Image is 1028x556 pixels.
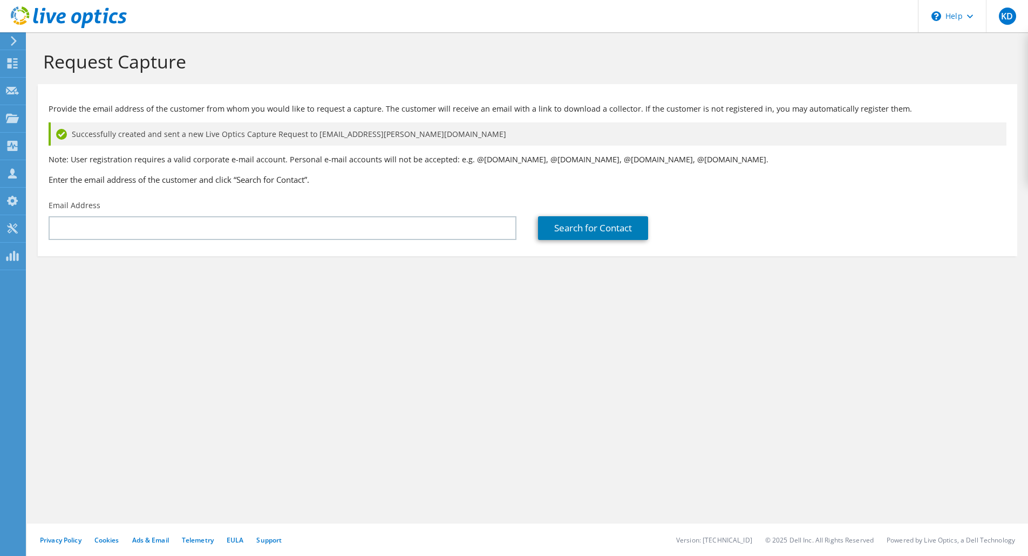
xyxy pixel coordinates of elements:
h3: Enter the email address of the customer and click “Search for Contact”. [49,174,1006,186]
li: Powered by Live Optics, a Dell Technology [887,536,1015,545]
p: Provide the email address of the customer from whom you would like to request a capture. The cust... [49,103,1006,115]
a: Telemetry [182,536,214,545]
li: © 2025 Dell Inc. All Rights Reserved [765,536,874,545]
svg: \n [931,11,941,21]
span: Successfully created and sent a new Live Optics Capture Request to [EMAIL_ADDRESS][PERSON_NAME][D... [72,128,506,140]
h1: Request Capture [43,50,1006,73]
a: Search for Contact [538,216,648,240]
a: Ads & Email [132,536,169,545]
label: Email Address [49,200,100,211]
p: Note: User registration requires a valid corporate e-mail account. Personal e-mail accounts will ... [49,154,1006,166]
a: Privacy Policy [40,536,81,545]
a: EULA [227,536,243,545]
span: KD [999,8,1016,25]
li: Version: [TECHNICAL_ID] [676,536,752,545]
a: Cookies [94,536,119,545]
a: Support [256,536,282,545]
